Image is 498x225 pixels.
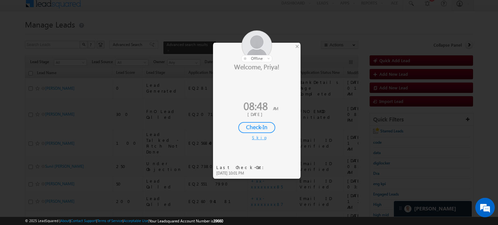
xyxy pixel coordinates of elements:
[8,60,118,171] textarea: Type your message and hit 'Enter'
[34,34,109,42] div: Chat with us now
[294,43,301,50] div: ×
[213,62,301,71] div: Welcome, Priya!
[106,3,122,19] div: Minimize live chat window
[60,219,70,223] a: About
[238,122,275,133] div: Check-In
[149,219,223,223] span: Your Leadsquared Account Number is
[88,176,118,185] em: Start Chat
[252,135,262,141] div: Skip
[273,106,278,111] span: AM
[251,56,263,61] span: offline
[218,111,296,117] div: [DATE]
[216,164,268,170] div: Last Check-Out:
[11,34,27,42] img: d_60004797649_company_0_60004797649
[25,218,223,224] span: © 2025 LeadSquared | | | | |
[71,219,96,223] a: Contact Support
[213,219,223,223] span: 39660
[97,219,123,223] a: Terms of Service
[243,98,268,113] span: 08:48
[216,170,268,176] div: [DATE] 10:01 PM
[124,219,148,223] a: Acceptable Use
